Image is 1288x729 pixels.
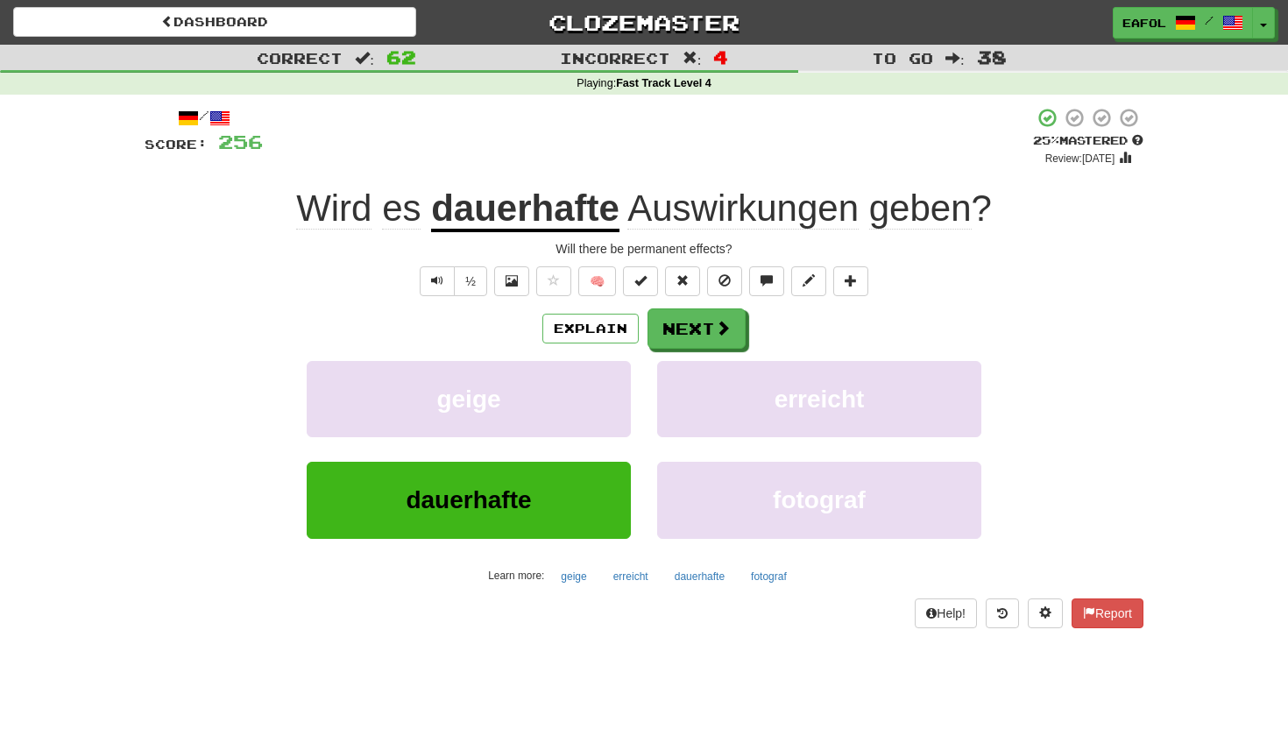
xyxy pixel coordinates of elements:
span: Auswirkungen [627,188,859,230]
button: Discuss sentence (alt+u) [749,266,784,296]
button: Reset to 0% Mastered (alt+r) [665,266,700,296]
div: / [145,107,263,129]
button: Ignore sentence (alt+i) [707,266,742,296]
button: Add to collection (alt+a) [833,266,868,296]
span: es [382,188,421,230]
span: 38 [977,46,1007,67]
span: / [1205,14,1214,26]
span: Wird [296,188,372,230]
span: : [683,51,702,66]
button: erreicht [604,563,658,590]
div: Mastered [1033,133,1143,149]
strong: Fast Track Level 4 [616,77,711,89]
span: 25 % [1033,133,1059,147]
span: erreicht [775,386,865,413]
button: dauerhafte [665,563,734,590]
span: To go [872,49,933,67]
small: Review: [DATE] [1045,152,1115,165]
button: Show image (alt+x) [494,266,529,296]
span: ? [619,188,992,230]
div: Text-to-speech controls [416,266,487,296]
button: Edit sentence (alt+d) [791,266,826,296]
button: dauerhafte [307,462,631,538]
button: Next [648,308,746,349]
button: fotograf [657,462,981,538]
span: geige [436,386,500,413]
button: Play sentence audio (ctl+space) [420,266,455,296]
span: dauerhafte [406,486,531,513]
span: : [945,51,965,66]
span: fotograf [773,486,866,513]
button: ½ [454,266,487,296]
button: fotograf [741,563,796,590]
button: Set this sentence to 100% Mastered (alt+m) [623,266,658,296]
span: Incorrect [560,49,670,67]
a: eafol / [1113,7,1253,39]
button: Explain [542,314,639,343]
span: 62 [386,46,416,67]
button: Favorite sentence (alt+f) [536,266,571,296]
button: 🧠 [578,266,616,296]
button: Help! [915,598,977,628]
span: eafol [1122,15,1166,31]
a: Dashboard [13,7,416,37]
button: geige [307,361,631,437]
span: 4 [713,46,728,67]
span: : [355,51,374,66]
button: geige [551,563,596,590]
span: geben [869,188,972,230]
button: Report [1072,598,1143,628]
a: Clozemaster [442,7,846,38]
div: Will there be permanent effects? [145,240,1143,258]
small: Learn more: [488,570,544,582]
span: Score: [145,137,208,152]
span: 256 [218,131,263,152]
button: erreicht [657,361,981,437]
button: Round history (alt+y) [986,598,1019,628]
u: dauerhafte [431,188,619,232]
span: Correct [257,49,343,67]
